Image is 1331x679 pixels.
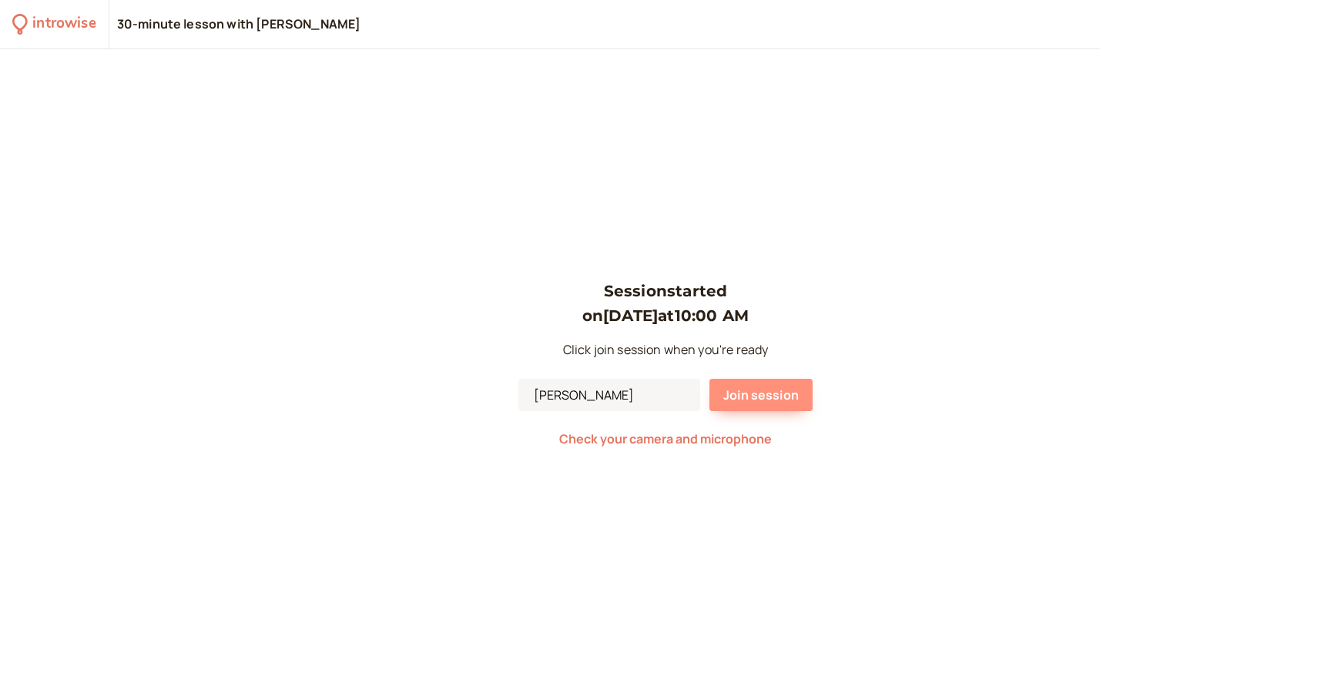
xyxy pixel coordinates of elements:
[32,12,96,36] div: introwise
[709,379,813,411] button: Join session
[723,386,799,403] span: Join session
[559,432,772,446] button: Check your camera and microphone
[518,340,813,360] p: Click join session when you're ready
[117,16,361,33] div: 30-minute lesson with [PERSON_NAME]
[518,279,813,329] h3: Session started on [DATE] at 10:00 AM
[559,430,772,447] span: Check your camera and microphone
[518,379,700,411] input: Your Name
